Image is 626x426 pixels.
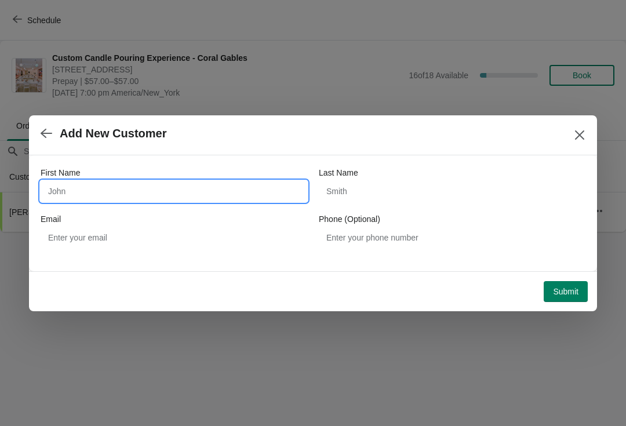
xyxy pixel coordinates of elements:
button: Submit [544,281,588,302]
label: Last Name [319,167,358,179]
h2: Add New Customer [60,127,166,140]
label: Email [41,213,61,225]
span: Submit [553,287,578,296]
input: Enter your phone number [319,227,585,248]
input: Smith [319,181,585,202]
label: Phone (Optional) [319,213,380,225]
input: John [41,181,307,202]
button: Close [569,125,590,145]
input: Enter your email [41,227,307,248]
label: First Name [41,167,80,179]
